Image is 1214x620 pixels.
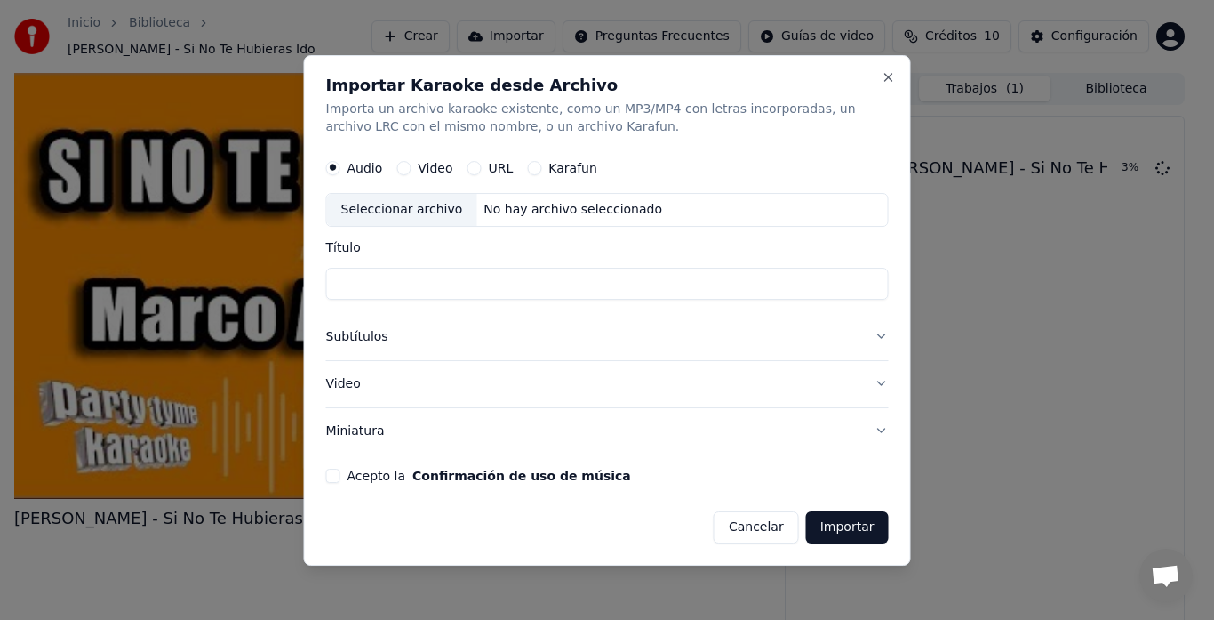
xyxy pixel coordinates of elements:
label: Acepto la [347,469,631,481]
label: Audio [347,162,383,174]
button: Cancelar [714,511,799,543]
button: Acepto la [412,469,631,481]
button: Importar [806,511,889,543]
label: Video [418,162,452,174]
div: Seleccionar archivo [327,194,477,226]
label: Título [326,241,889,254]
button: Miniatura [326,407,889,454]
button: Subtítulos [326,314,889,360]
p: Importa un archivo karaoke existente, como un MP3/MP4 con letras incorporadas, un archivo LRC con... [326,101,889,136]
label: Karafun [548,162,597,174]
button: Video [326,360,889,407]
label: URL [489,162,514,174]
h2: Importar Karaoke desde Archivo [326,77,889,93]
div: No hay archivo seleccionado [476,201,669,219]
